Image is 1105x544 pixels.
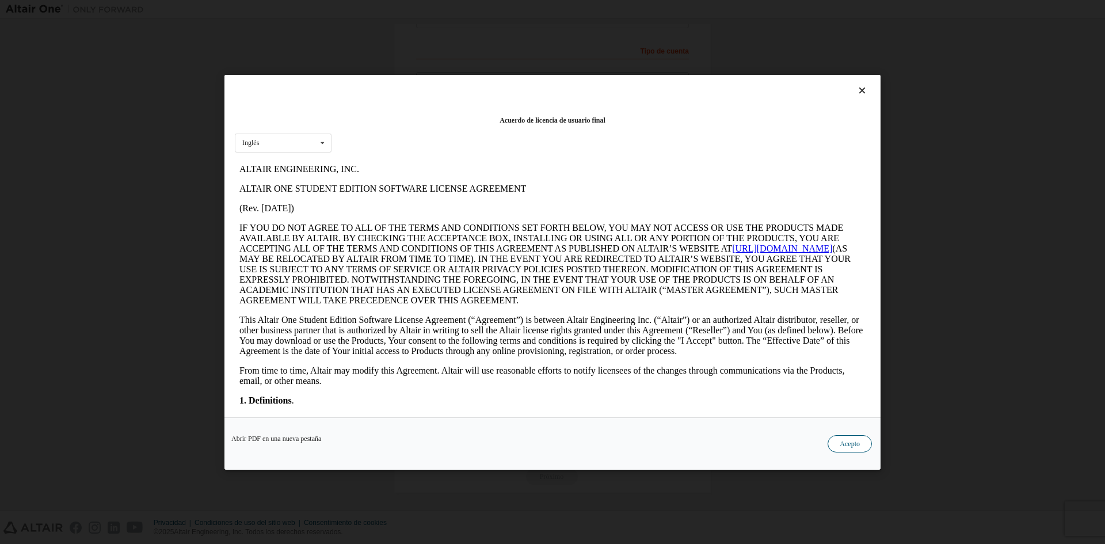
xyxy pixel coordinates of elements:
font: Abrir PDF en una nueva pestaña [231,434,321,442]
p: This Altair One Student Edition Software License Agreement (“Agreement”) is between Altair Engine... [5,155,631,197]
font: Acepto [840,439,860,447]
font: Acuerdo de licencia de usuario final [500,116,605,124]
p: From time to time, Altair may modify this Agreement. Altair will use reasonable efforts to notify... [5,206,631,227]
p: . [5,236,631,246]
button: Acepto [828,435,872,452]
p: IF YOU DO NOT AGREE TO ALL OF THE TERMS AND CONDITIONS SET FORTH BELOW, YOU MAY NOT ACCESS OR USE... [5,63,631,146]
a: Abrir PDF en una nueva pestaña [231,435,321,442]
p: ALTAIR ONE STUDENT EDITION SOFTWARE LICENSE AGREEMENT [5,24,631,35]
strong: 1. [5,236,12,246]
p: ALTAIR ENGINEERING, INC. [5,5,631,15]
p: (Rev. [DATE]) [5,44,631,54]
strong: Definitions [14,236,57,246]
font: Inglés [242,139,259,147]
a: [URL][DOMAIN_NAME] [497,84,597,94]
